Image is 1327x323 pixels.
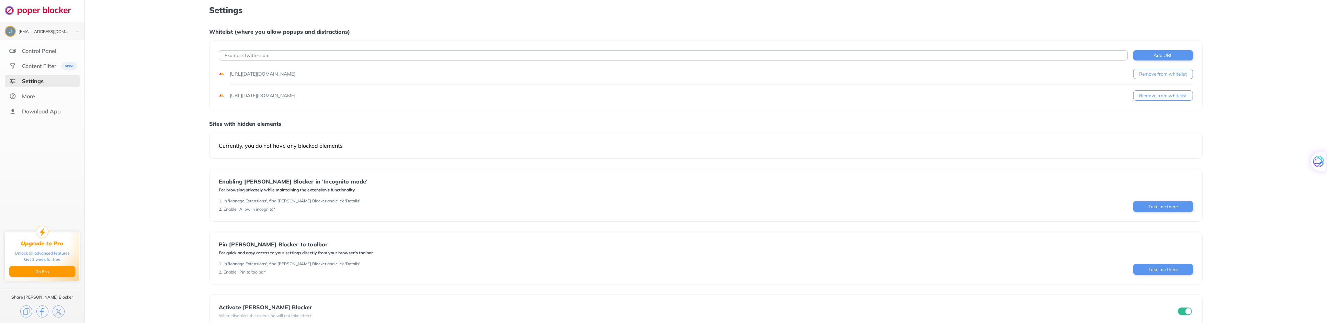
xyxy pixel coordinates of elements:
[219,50,1128,60] input: Example: twitter.com
[219,207,222,212] div: 2 .
[224,198,360,204] div: In 'Manage Extensions', find [PERSON_NAME] Blocker and click 'Details'
[60,62,77,70] img: menuBanner.svg
[1133,50,1193,60] button: Add URL
[5,26,15,36] img: ACg8ocIO-Mg21WYJJwPDUWmmaqx1gNwgpN_EKwMWVkCCX1dSHVVNOQ=s96-c
[219,178,368,185] div: Enabling [PERSON_NAME] Blocker in 'Incognito mode'
[20,305,32,318] img: copy.svg
[224,207,275,212] div: Enable "Allow in incognito"
[21,240,64,247] div: Upgrade to Pro
[1133,201,1193,212] button: Take me there
[24,256,60,263] div: Get 1 week for free
[230,70,295,77] div: [URL][DATE][DOMAIN_NAME]
[73,28,81,35] img: chevron-bottom-black.svg
[219,304,313,310] div: Activate [PERSON_NAME] Blocker
[230,92,295,99] div: [URL][DATE][DOMAIN_NAME]
[219,269,222,275] div: 2 .
[36,305,48,318] img: facebook.svg
[219,261,222,267] div: 1 .
[53,305,65,318] img: x.svg
[19,30,69,34] div: jakegcawley@gmail.com
[22,47,56,54] div: Control Panel
[11,294,73,300] div: Share [PERSON_NAME] Blocker
[9,63,16,69] img: social.svg
[219,187,368,193] div: For browsing privately while maintaining the extension's functionality
[224,261,360,267] div: In 'Manage Extensions', find [PERSON_NAME] Blocker and click 'Details'
[9,47,16,54] img: features.svg
[1133,264,1193,275] button: Take me there
[219,198,222,204] div: 1 .
[22,93,35,100] div: More
[5,5,79,15] img: logo-webpage.svg
[219,71,224,77] img: favicons
[219,313,313,319] div: When disabled, the extension will not take effect
[219,142,1193,149] div: Currently, you do not have any blocked elements
[224,269,266,275] div: Enable "Pin to toolbar"
[22,78,44,85] div: Settings
[22,108,61,115] div: Download App
[209,5,1203,14] h1: Settings
[219,93,224,98] img: favicons
[9,266,75,277] button: Go Pro
[1133,90,1193,101] button: Remove from whitelist
[219,250,373,256] div: For quick and easy access to your settings directly from your browser's toolbar
[9,78,16,85] img: settings-selected.svg
[22,63,56,69] div: Content Filter
[209,28,1203,35] div: Whitelist (where you allow popups and distractions)
[1133,69,1193,79] button: Remove from whitelist
[219,241,373,247] div: Pin [PERSON_NAME] Blocker to toolbar
[9,93,16,100] img: about.svg
[36,226,48,238] img: upgrade-to-pro.svg
[209,120,1203,127] div: Sites with hidden elements
[9,108,16,115] img: download-app.svg
[15,250,70,256] div: Unlock all advanced features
